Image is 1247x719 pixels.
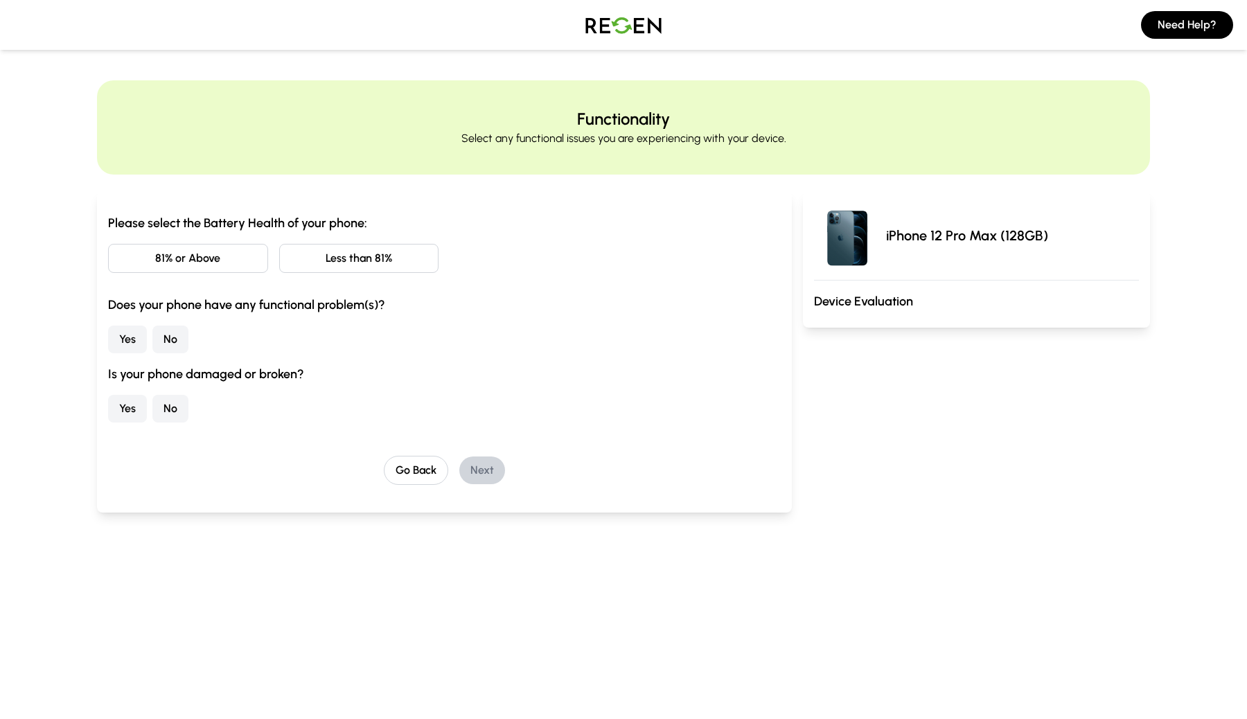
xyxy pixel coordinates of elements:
button: Yes [108,395,147,423]
h3: Device Evaluation [814,292,1139,311]
button: Less than 81% [279,244,439,273]
button: 81% or Above [108,244,268,273]
h2: Functionality [577,108,670,130]
button: Next [459,456,505,484]
h3: Please select the Battery Health of your phone: [108,213,781,233]
p: iPhone 12 Pro Max (128GB) [886,226,1048,245]
button: Need Help? [1141,11,1233,39]
img: iPhone 12 Pro Max [814,202,881,269]
button: Go Back [384,456,448,485]
button: No [152,326,188,353]
img: Logo [575,6,672,44]
button: Yes [108,326,147,353]
button: No [152,395,188,423]
h3: Is your phone damaged or broken? [108,364,781,384]
h3: Does your phone have any functional problem(s)? [108,295,781,314]
p: Select any functional issues you are experiencing with your device. [461,130,786,147]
